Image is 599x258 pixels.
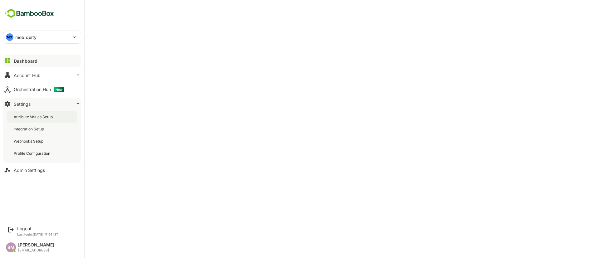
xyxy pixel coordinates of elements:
div: Profile Configuration [14,151,51,156]
div: MO [6,33,13,41]
div: Orchestration Hub [14,87,64,92]
p: Last login: [DATE] 17:54 IST [17,232,58,236]
div: Dashboard [14,58,37,64]
div: Webhooks Setup [14,139,45,144]
button: Settings [3,98,81,110]
div: Logout [17,226,58,231]
p: mobiquity [15,34,37,41]
div: Account Hub [14,73,41,78]
button: Account Hub [3,69,81,81]
div: Integration Setup [14,126,45,132]
div: Attribute Values Setup [14,114,54,119]
button: Orchestration HubNew [3,83,81,96]
div: MOmobiquity [3,31,81,43]
div: [EMAIL_ADDRESS] [18,248,54,252]
div: Settings [14,101,31,107]
div: Admin Settings [14,168,45,173]
button: Admin Settings [3,164,81,176]
img: BambooboxFullLogoMark.5f36c76dfaba33ec1ec1367b70bb1252.svg [3,7,56,19]
div: [PERSON_NAME] [18,242,54,248]
span: New [54,87,64,92]
button: Dashboard [3,55,81,67]
div: BM [6,242,16,252]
